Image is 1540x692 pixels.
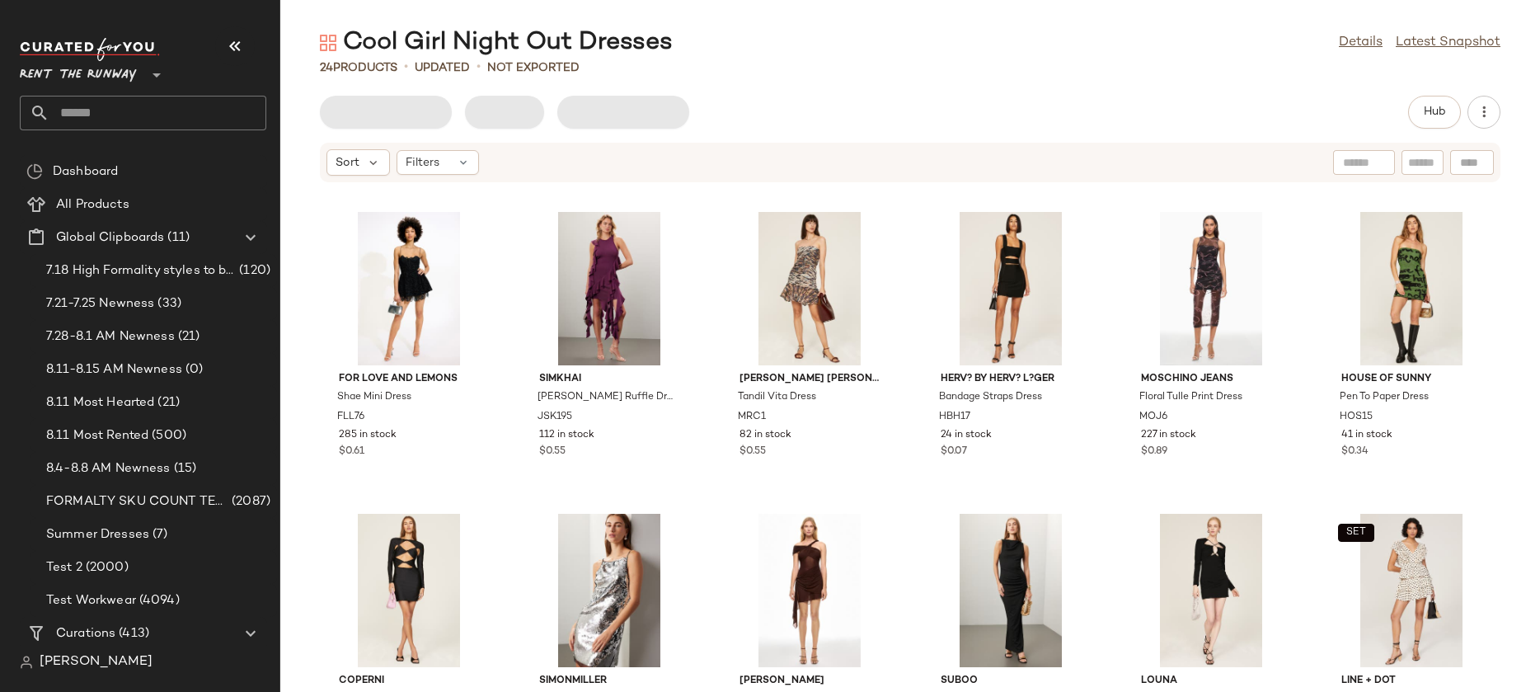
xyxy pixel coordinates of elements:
[56,195,129,214] span: All Products
[1345,527,1366,539] span: SET
[406,154,439,172] span: Filters
[1141,428,1196,443] span: 227 in stock
[526,514,693,667] img: SMILL47.jpg
[1340,390,1429,405] span: Pen To Paper Dress
[175,327,200,346] span: (21)
[1128,212,1294,365] img: MOJ6.jpg
[326,514,492,667] img: COP5.jpg
[726,212,893,365] img: MRC1.jpg
[339,445,364,459] span: $0.61
[56,228,164,247] span: Global Clipboards
[20,656,33,669] img: svg%3e
[927,212,1094,365] img: HBH17.jpg
[182,360,203,379] span: (0)
[939,390,1042,405] span: Bandage Straps Dress
[538,410,572,425] span: JSK195
[539,445,566,459] span: $0.55
[46,492,228,511] span: FORMALTY SKU COUNT TEST
[941,674,1081,689] span: Suboo
[941,445,967,459] span: $0.07
[1408,96,1461,129] button: Hub
[320,59,397,77] div: Products
[154,294,181,313] span: (33)
[46,591,136,610] span: Test Workwear
[339,428,397,443] span: 285 in stock
[726,514,893,667] img: RKB143.jpg
[46,459,171,478] span: 8.4-8.8 AM Newness
[236,261,270,280] span: (120)
[1141,445,1167,459] span: $0.89
[154,393,180,412] span: (21)
[26,163,43,180] img: svg%3e
[1328,212,1495,365] img: HOS15.jpg
[46,525,149,544] span: Summer Dresses
[1339,33,1383,53] a: Details
[339,674,479,689] span: Coperni
[1423,106,1446,119] span: Hub
[171,459,197,478] span: (15)
[1128,514,1294,667] img: LOU248.jpg
[1341,674,1481,689] span: Line + Dot
[339,372,479,387] span: For Love and Lemons
[415,59,470,77] p: updated
[539,372,679,387] span: SIMKHAI
[1396,33,1500,53] a: Latest Snapshot
[326,212,492,365] img: FLL76.jpg
[46,426,148,445] span: 8.11 Most Rented
[1338,524,1374,542] button: SET
[46,393,154,412] span: 8.11 Most Hearted
[46,294,154,313] span: 7.21-7.25 Newness
[320,62,333,74] span: 24
[539,674,679,689] span: SIMONMILLER
[739,372,880,387] span: [PERSON_NAME] [PERSON_NAME]
[1341,372,1481,387] span: House of Sunny
[56,624,115,643] span: Curations
[1141,372,1281,387] span: Moschino Jeans
[82,558,129,577] span: (2000)
[739,428,791,443] span: 82 in stock
[1341,428,1392,443] span: 41 in stock
[739,674,880,689] span: [PERSON_NAME]
[53,162,118,181] span: Dashboard
[148,426,186,445] span: (500)
[1139,390,1242,405] span: Floral Tulle Print Dress
[1340,410,1373,425] span: HOS15
[136,591,180,610] span: (4094)
[40,652,153,672] span: [PERSON_NAME]
[738,390,816,405] span: Tandil Vita Dress
[539,428,594,443] span: 112 in stock
[738,410,766,425] span: MRC1
[1139,410,1167,425] span: MOJ6
[404,58,408,78] span: •
[46,360,182,379] span: 8.11-8.15 AM Newness
[538,390,678,405] span: [PERSON_NAME] Ruffle Dress
[46,558,82,577] span: Test 2
[20,56,137,86] span: Rent the Runway
[46,261,236,280] span: 7.18 High Formality styles to boost
[739,445,766,459] span: $0.55
[477,58,481,78] span: •
[20,38,160,61] img: cfy_white_logo.C9jOOHJF.svg
[149,525,167,544] span: (7)
[927,514,1094,667] img: SUBO24.jpg
[164,228,190,247] span: (11)
[487,59,580,77] p: Not Exported
[228,492,270,511] span: (2087)
[336,154,359,172] span: Sort
[115,624,149,643] span: (413)
[941,372,1081,387] span: Herv? By Herv? L?ger
[320,26,673,59] div: Cool Girl Night Out Dresses
[337,390,411,405] span: Shae Mini Dress
[939,410,970,425] span: HBH17
[46,327,175,346] span: 7.28-8.1 AM Newness
[337,410,364,425] span: FLL76
[1141,674,1281,689] span: Louna
[941,428,992,443] span: 24 in stock
[1328,514,1495,667] img: LDT96.jpg
[526,212,693,365] img: JSK195.jpg
[1341,445,1369,459] span: $0.34
[320,35,336,51] img: svg%3e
